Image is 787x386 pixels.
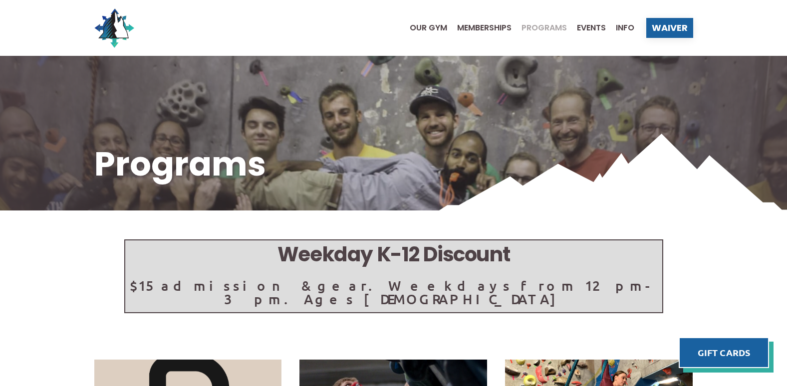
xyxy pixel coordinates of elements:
a: Memberships [447,24,512,32]
span: Waiver [652,23,688,32]
span: Our Gym [410,24,447,32]
a: Waiver [646,18,693,38]
a: Our Gym [400,24,447,32]
span: Events [577,24,606,32]
a: Programs [512,24,567,32]
span: Programs [522,24,567,32]
span: Info [616,24,634,32]
h5: Weekday K-12 Discount [125,240,662,269]
a: Events [567,24,606,32]
a: Info [606,24,634,32]
p: $15 admission & gear. Weekdays from 12pm-3pm. Ages [DEMOGRAPHIC_DATA] [125,279,662,306]
span: Memberships [457,24,512,32]
img: North Wall Logo [94,8,134,48]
